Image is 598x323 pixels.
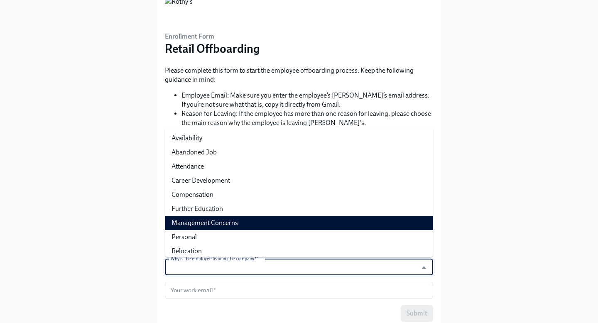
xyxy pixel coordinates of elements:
li: Abandoned Job [165,145,433,159]
li: Personal [165,230,433,244]
li: Relocation [165,244,433,258]
li: Career Development [165,174,433,188]
li: Further Education [165,202,433,216]
button: Close [417,261,430,274]
li: Availability [165,131,433,145]
li: Attendance [165,159,433,174]
p: Please complete this form to start the employee offboarding process. Keep the following guidance ... [165,66,433,84]
h3: Retail Offboarding [165,41,260,56]
li: Reason for Leaving: If the employee has more than one reason for leaving, please choose the main ... [181,109,433,127]
h6: Enrollment Form [165,32,260,41]
li: Employee Email: Make sure you enter the employee’s [PERSON_NAME]’s email address. If you’re not s... [181,91,433,109]
li: Management Concerns [165,216,433,230]
li: Compensation [165,188,433,202]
